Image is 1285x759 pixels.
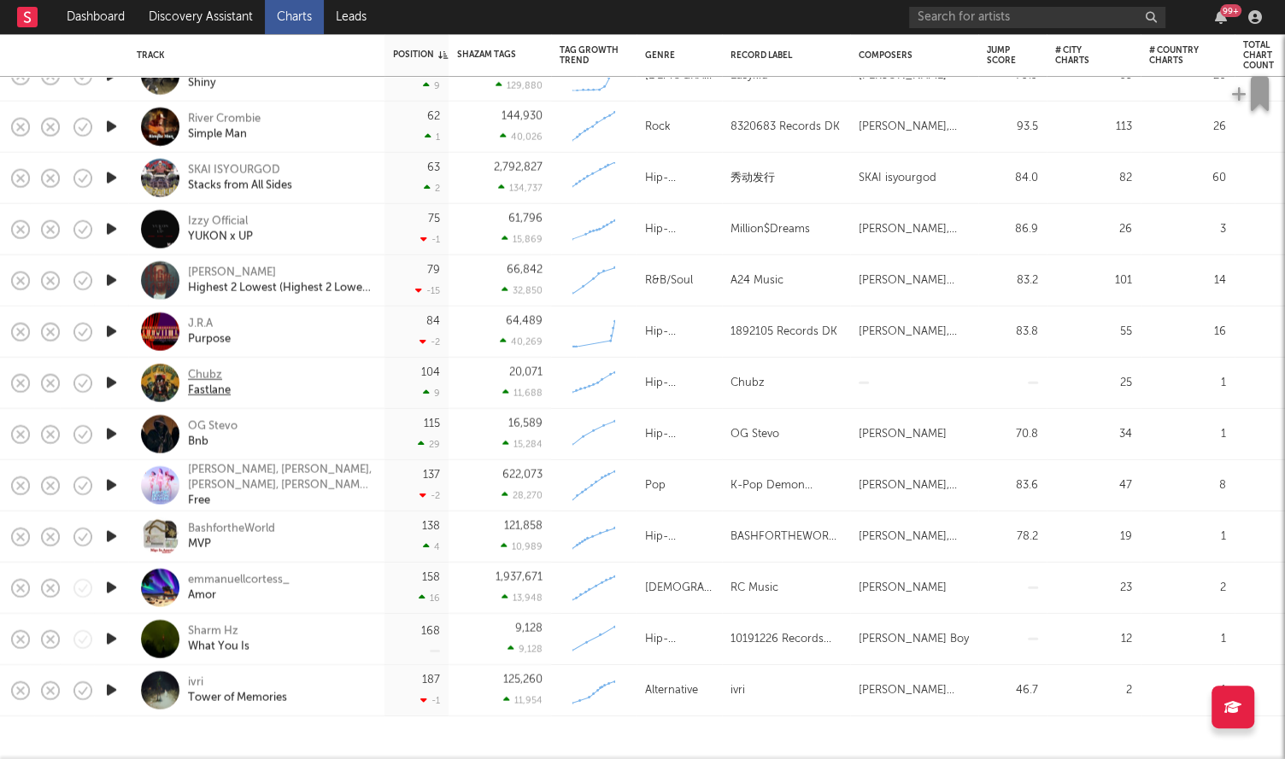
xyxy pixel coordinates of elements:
[731,270,783,290] div: A24 Music
[1149,680,1226,700] div: 1
[423,80,440,91] div: 9
[502,234,543,245] div: 15,869
[422,674,440,686] div: 187
[188,493,372,508] div: Free
[1055,45,1106,66] div: # City Charts
[645,372,713,393] div: Hip-Hop/Rap
[987,45,1016,66] div: Jump Score
[188,367,231,382] div: Chubz
[502,285,543,296] div: 32,850
[645,50,705,61] div: Genre
[1149,270,1226,290] div: 14
[188,265,372,295] a: [PERSON_NAME]Highest 2 Lowest (Highest 2 Lowest Original Soundtrack)
[508,418,543,429] div: 16,589
[137,50,367,61] div: Track
[645,680,698,700] div: Alternative
[188,639,249,654] div: What You Is
[859,270,970,290] div: [PERSON_NAME] [PERSON_NAME], [PERSON_NAME]
[987,321,1038,342] div: 83.8
[427,265,440,276] div: 79
[188,213,253,229] div: Izzy Official
[859,116,970,137] div: [PERSON_NAME], [PERSON_NAME]
[987,680,1038,700] div: 46.7
[1149,372,1226,393] div: 1
[987,116,1038,137] div: 93.5
[1149,423,1226,444] div: 1
[502,439,543,450] div: 15,284
[425,131,440,143] div: 1
[502,111,543,122] div: 144,930
[496,80,543,91] div: 129,880
[1149,116,1226,137] div: 26
[1215,10,1227,24] button: 99+
[1220,4,1241,17] div: 99 +
[859,577,947,598] div: [PERSON_NAME]
[188,418,238,449] a: OG StevoBnb
[1055,680,1132,700] div: 2
[1055,270,1132,290] div: 101
[731,116,840,137] div: 8320683 Records DK
[188,331,231,347] div: Purpose
[188,126,261,142] div: Simple Man
[1055,423,1132,444] div: 34
[987,219,1038,239] div: 86.9
[502,470,543,481] div: 622,073
[500,336,543,347] div: 40,269
[188,434,238,449] div: Bnb
[188,572,290,587] div: emmanuellcortess_
[645,475,666,495] div: Pop
[422,521,440,532] div: 138
[428,213,440,225] div: 75
[188,587,290,603] div: Amor
[502,593,543,604] div: 13,948
[645,423,713,444] div: Hip-Hop/Rap
[188,418,238,434] div: OG Stevo
[731,526,842,546] div: BASHFORTHEWORLDLLC
[731,423,779,444] div: OG Stevo
[502,388,543,399] div: 11,688
[1149,628,1226,649] div: 1
[731,628,842,649] div: 10191226 Records DK
[645,219,713,239] div: Hip-Hop/Rap
[645,167,713,188] div: Hip-Hop/Rap
[423,470,440,481] div: 137
[506,316,543,327] div: 64,489
[498,183,543,194] div: 134,737
[457,50,517,60] div: Shazam Tags
[188,536,275,552] div: MVP
[188,162,292,193] a: SKAI ISYOURGODStacks from All Sides
[859,475,970,495] div: [PERSON_NAME], [PERSON_NAME], [PERSON_NAME]
[419,593,440,604] div: 16
[503,695,543,706] div: 11,954
[1149,577,1226,598] div: 2
[188,229,253,244] div: YUKON x UP
[188,462,372,508] a: [PERSON_NAME], [PERSON_NAME], [PERSON_NAME], [PERSON_NAME] & KPop Demon Hunters CastFree
[1055,219,1132,239] div: 26
[494,162,543,173] div: 2,792,827
[496,572,543,583] div: 1,937,671
[424,418,440,429] div: 115
[1055,475,1132,495] div: 47
[188,674,287,705] a: ivriTower of Memories
[188,674,287,690] div: ivri
[188,623,249,639] div: Sharm Hz
[188,178,292,193] div: Stacks from All Sides
[1149,526,1226,546] div: 1
[188,162,292,178] div: SKAI ISYOURGOD
[645,321,713,342] div: Hip-Hop/Rap
[1055,372,1132,393] div: 25
[503,674,543,686] div: 125,260
[420,695,440,706] div: -1
[859,680,970,700] div: [PERSON_NAME] [PERSON_NAME]
[188,213,253,244] a: Izzy OfficialYUKON x UP
[418,439,440,450] div: 29
[426,316,440,327] div: 84
[507,265,543,276] div: 66,842
[188,265,372,280] div: [PERSON_NAME]
[859,219,970,239] div: [PERSON_NAME], [PERSON_NAME], DJ [PERSON_NAME], [PERSON_NAME]
[188,316,231,347] a: J.R.APurpose
[509,367,543,378] div: 20,071
[731,680,745,700] div: ivri
[508,213,543,225] div: 61,796
[415,285,440,296] div: -15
